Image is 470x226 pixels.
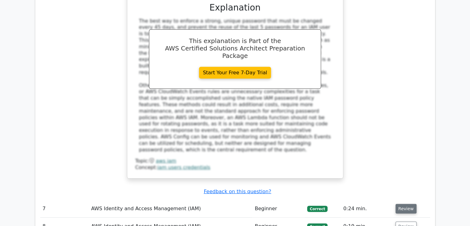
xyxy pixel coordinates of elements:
[341,200,393,218] td: 0:24 min.
[139,2,331,13] h3: Explanation
[139,18,331,153] div: The best way to enforce a strong, unique password that must be changed every 45 days, and prevent...
[396,204,417,214] button: Review
[89,200,252,218] td: AWS Identity and Access Management (IAM)
[135,158,335,164] div: Topic:
[307,206,327,212] span: Correct
[157,164,210,170] a: iam users credentials
[156,158,176,164] a: aws iam
[40,200,89,218] td: 7
[252,200,305,218] td: Beginner
[135,164,335,171] div: Concept:
[204,189,271,194] a: Feedback on this question?
[199,67,271,79] a: Start Your Free 7-Day Trial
